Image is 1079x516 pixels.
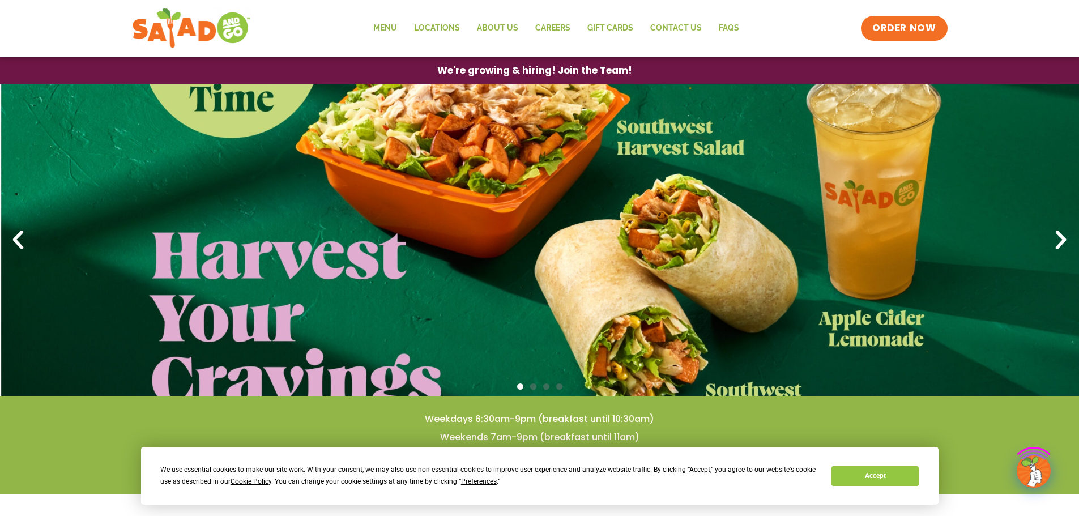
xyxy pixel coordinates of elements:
[556,383,562,390] span: Go to slide 4
[543,383,549,390] span: Go to slide 3
[420,57,649,84] a: We're growing & hiring! Join the Team!
[23,413,1056,425] h4: Weekdays 6:30am-9pm (breakfast until 10:30am)
[406,15,468,41] a: Locations
[437,66,632,75] span: We're growing & hiring! Join the Team!
[6,228,31,253] div: Previous slide
[160,464,818,488] div: We use essential cookies to make our site work. With your consent, we may also use non-essential ...
[579,15,642,41] a: GIFT CARDS
[530,383,536,390] span: Go to slide 2
[861,16,947,41] a: ORDER NOW
[365,15,406,41] a: Menu
[831,466,919,486] button: Accept
[23,431,1056,443] h4: Weekends 7am-9pm (breakfast until 11am)
[517,383,523,390] span: Go to slide 1
[468,15,527,41] a: About Us
[710,15,748,41] a: FAQs
[527,15,579,41] a: Careers
[141,447,939,505] div: Cookie Consent Prompt
[872,22,936,35] span: ORDER NOW
[1048,228,1073,253] div: Next slide
[642,15,710,41] a: Contact Us
[461,477,497,485] span: Preferences
[132,6,251,51] img: new-SAG-logo-768×292
[231,477,271,485] span: Cookie Policy
[365,15,748,41] nav: Menu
